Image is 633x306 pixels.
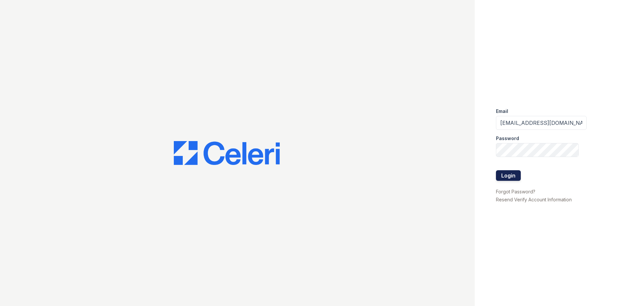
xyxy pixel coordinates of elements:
[496,197,572,202] a: Resend Verify Account Information
[496,170,521,181] button: Login
[496,108,508,115] label: Email
[174,141,280,165] img: CE_Logo_Blue-a8612792a0a2168367f1c8372b55b34899dd931a85d93a1a3d3e32e68fde9ad4.png
[496,189,535,194] a: Forgot Password?
[496,135,519,142] label: Password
